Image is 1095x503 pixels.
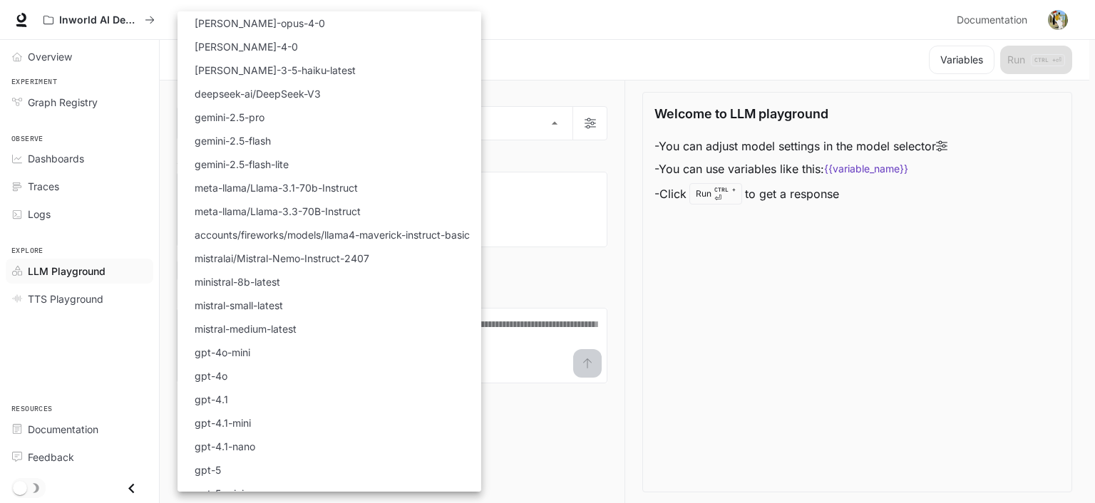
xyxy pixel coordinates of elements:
[195,462,221,477] p: gpt-5
[195,204,361,219] p: meta-llama/Llama-3.3-70B-Instruct
[195,439,255,454] p: gpt-4.1-nano
[195,227,470,242] p: accounts/fireworks/models/llama4-maverick-instruct-basic
[195,251,369,266] p: mistralai/Mistral-Nemo-Instruct-2407
[195,298,283,313] p: mistral-small-latest
[195,345,250,360] p: gpt-4o-mini
[195,16,325,31] p: [PERSON_NAME]-opus-4-0
[195,110,264,125] p: gemini-2.5-pro
[195,392,228,407] p: gpt-4.1
[195,368,227,383] p: gpt-4o
[195,133,271,148] p: gemini-2.5-flash
[195,39,298,54] p: [PERSON_NAME]-4-0
[195,63,356,78] p: [PERSON_NAME]-3-5-haiku-latest
[195,86,321,101] p: deepseek-ai/DeepSeek-V3
[195,157,289,172] p: gemini-2.5-flash-lite
[195,321,297,336] p: mistral-medium-latest
[195,274,280,289] p: ministral-8b-latest
[195,180,358,195] p: meta-llama/Llama-3.1-70b-Instruct
[195,415,251,430] p: gpt-4.1-mini
[195,486,244,501] p: gpt-5-mini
